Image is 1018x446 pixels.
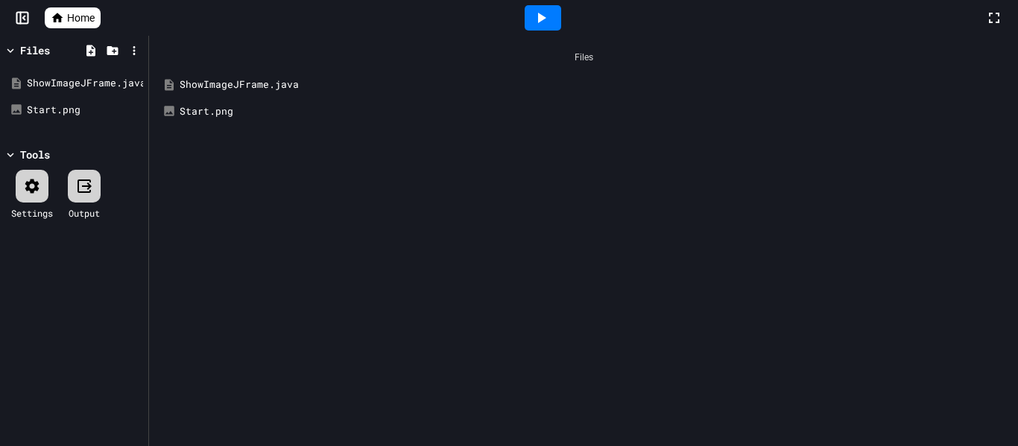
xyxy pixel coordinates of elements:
div: Start.png [27,103,143,118]
iframe: chat widget [894,322,1003,385]
iframe: chat widget [955,386,1003,431]
div: ShowImageJFrame.java [180,77,1009,92]
div: Files [20,42,50,58]
span: Home [67,10,95,25]
div: Settings [11,206,53,220]
a: Home [45,7,101,28]
div: ShowImageJFrame.java [27,76,143,91]
div: Start.png [180,104,1009,119]
div: Files [157,43,1011,71]
div: Output [69,206,100,220]
div: Tools [20,147,50,162]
